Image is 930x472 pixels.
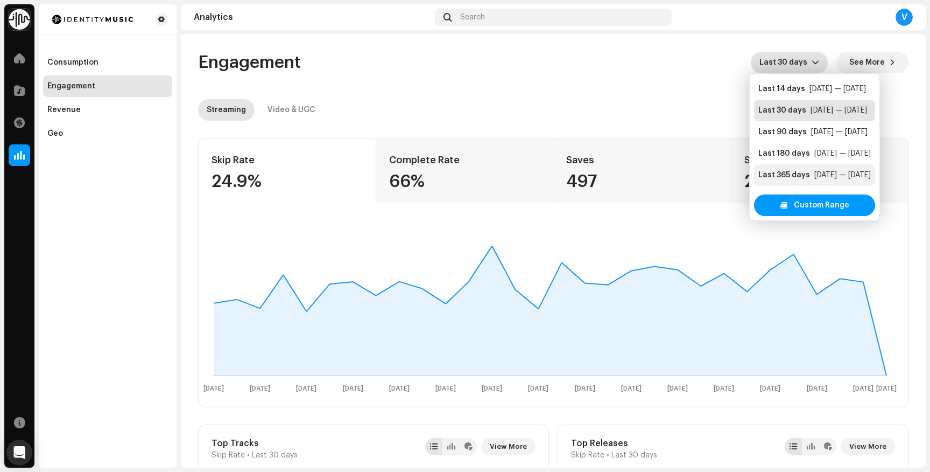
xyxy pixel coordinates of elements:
[876,385,897,392] text: [DATE]
[571,451,604,460] span: Skip Rate
[794,195,849,216] span: Custom Range
[667,385,688,392] text: [DATE]
[896,9,913,26] div: V
[207,99,246,121] div: Streaming
[571,438,657,449] div: Top Releases
[836,52,908,73] button: See More
[807,385,827,392] text: [DATE]
[811,127,868,137] div: [DATE] — [DATE]
[758,127,807,137] div: Last 90 days
[212,451,245,460] span: Skip Rate
[758,84,805,94] div: Last 14 days
[814,148,871,159] div: [DATE] — [DATE]
[267,99,315,121] div: Video & UGC
[575,385,595,392] text: [DATE]
[203,385,224,392] text: [DATE]
[811,105,867,116] div: [DATE] — [DATE]
[621,385,642,392] text: [DATE]
[47,58,98,67] div: Consumption
[566,151,718,169] div: Saves
[841,438,895,455] button: View More
[194,13,431,22] div: Analytics
[744,151,896,169] div: Sub30 Streams
[566,173,718,190] div: 497
[250,385,270,392] text: [DATE]
[212,173,363,190] div: 24.9%
[481,438,536,455] button: View More
[435,385,456,392] text: [DATE]
[750,52,879,190] ul: Option List
[758,148,810,159] div: Last 180 days
[212,438,298,449] div: Top Tracks
[460,13,485,22] span: Search
[809,84,866,94] div: [DATE] — [DATE]
[482,385,502,392] text: [DATE]
[849,52,885,73] span: See More
[758,170,810,181] div: Last 365 days
[759,52,812,73] span: Last 30 days
[607,451,609,460] span: •
[754,164,875,186] li: Last 365 days
[611,451,657,460] span: Last 30 days
[528,385,548,392] text: [DATE]
[43,52,172,73] re-m-nav-item: Consumption
[814,170,871,181] div: [DATE] — [DATE]
[744,173,896,190] div: 2,415
[47,106,81,114] div: Revenue
[754,143,875,164] li: Last 180 days
[812,52,819,73] div: dropdown trigger
[343,385,363,392] text: [DATE]
[389,385,410,392] text: [DATE]
[6,440,32,466] div: Open Intercom Messenger
[43,99,172,121] re-m-nav-item: Revenue
[490,436,527,457] span: View More
[47,129,63,138] div: Geo
[47,13,138,26] img: 185c913a-8839-411b-a7b9-bf647bcb215e
[212,151,363,169] div: Skip Rate
[43,123,172,144] re-m-nav-item: Geo
[198,52,301,73] span: Engagement
[389,173,540,190] div: 66%
[754,121,875,143] li: Last 90 days
[9,9,30,30] img: 0f74c21f-6d1c-4dbc-9196-dbddad53419e
[43,75,172,97] re-m-nav-item: Engagement
[758,105,806,116] div: Last 30 days
[296,385,316,392] text: [DATE]
[849,436,886,457] span: View More
[47,82,95,91] div: Engagement
[252,451,298,460] span: Last 30 days
[247,451,250,460] span: •
[714,385,734,392] text: [DATE]
[754,78,875,100] li: Last 14 days
[760,385,780,392] text: [DATE]
[754,100,875,121] li: Last 30 days
[389,151,540,169] div: Complete Rate
[853,385,873,392] text: [DATE]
